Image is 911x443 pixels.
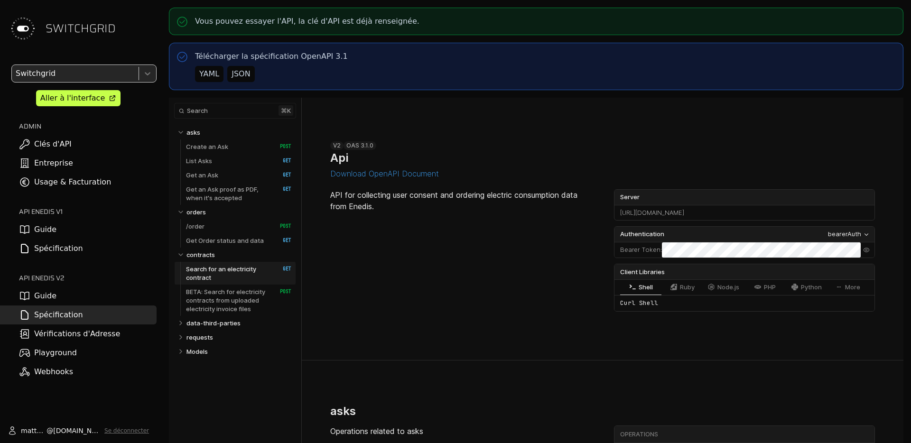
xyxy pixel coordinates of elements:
h2: asks [330,404,356,418]
button: JSON [227,66,254,82]
p: List Asks [186,157,212,165]
a: requests [186,330,292,344]
p: Vous pouvez essayer l'API, la clé d'API est déjà renseignée. [195,16,419,27]
a: Models [186,344,292,359]
span: GET [273,186,291,193]
h2: API ENEDIS v2 [19,273,157,283]
p: orders [186,208,206,216]
a: orders [186,205,292,219]
a: Search for an electricity contract GET [186,262,291,285]
label: Server [614,190,874,205]
p: contracts [186,250,215,259]
span: GET [273,172,291,178]
button: bearerAuth [825,229,873,240]
p: Operations related to asks [330,425,591,437]
p: Create an Ask [186,142,228,151]
button: Download OpenAPI Document [330,169,439,178]
a: Get an Ask GET [186,168,291,182]
div: JSON [232,68,250,80]
a: /order POST [186,219,291,233]
div: Client Libraries [614,264,874,279]
span: GET [273,266,291,272]
span: Node.js [717,284,739,291]
div: OAS 3.1.0 [344,141,376,150]
a: Aller à l'interface [36,90,121,106]
div: v2 [330,141,344,150]
span: GET [273,157,291,164]
a: Get Order status and data GET [186,233,291,248]
p: Get an Ask proof as PDF, when it's accepted [186,185,270,202]
span: Search [187,107,208,114]
span: POST [273,288,291,295]
a: contracts [186,248,292,262]
span: Python [801,284,822,291]
a: Create an Ask POST [186,139,291,154]
div: [URL][DOMAIN_NAME] [614,205,874,221]
label: Bearer Token [620,245,660,255]
span: GET [273,237,291,244]
div: bearerAuth [828,230,861,239]
a: asks [186,125,292,139]
a: List Asks GET [186,154,291,168]
p: /order [186,222,205,231]
p: BETA: Search for electricity contracts from uploaded electricity invoice files [186,287,270,313]
h1: Api [330,151,348,165]
span: PHP [764,284,776,291]
span: Ruby [680,284,695,291]
div: : [614,242,662,258]
p: Get Order status and data [186,236,264,245]
div: YAML [199,68,219,80]
span: Authentication [620,230,664,239]
div: Curl Shell [614,295,874,311]
p: Get an Ask [186,171,218,179]
p: asks [186,128,200,137]
button: YAML [195,66,223,82]
h2: API ENEDIS v1 [19,207,157,216]
kbd: ⌘ k [279,105,293,116]
p: Models [186,347,208,356]
a: data-third-parties [186,316,292,330]
span: matthieu [21,426,46,435]
span: [DOMAIN_NAME] [53,426,101,435]
p: API for collecting user consent and ordering electric consumption data from Enedis. [330,189,591,212]
p: Search for an electricity contract [186,265,270,282]
a: BETA: Search for electricity contracts from uploaded electricity invoice files POST [186,285,291,316]
span: POST [273,143,291,150]
p: requests [186,333,213,341]
span: Shell [639,284,653,291]
span: SWITCHGRID [46,21,116,36]
p: Télécharger la spécification OpenAPI 3.1 [195,51,348,62]
p: data-third-parties [186,319,241,327]
a: Get an Ask proof as PDF, when it's accepted GET [186,182,291,205]
div: Operations [620,430,873,439]
span: POST [273,223,291,230]
img: Switchgrid Logo [8,13,38,44]
button: Se déconnecter [104,427,149,434]
h2: ADMIN [19,121,157,131]
span: @ [46,426,53,435]
div: Aller à l'interface [40,92,105,104]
